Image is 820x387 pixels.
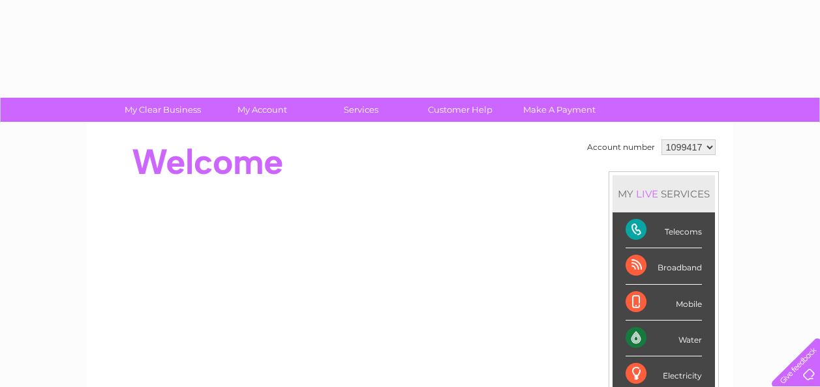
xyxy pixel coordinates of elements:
a: Make A Payment [506,98,613,122]
a: Customer Help [406,98,514,122]
a: My Account [208,98,316,122]
div: Broadband [626,248,702,284]
div: Water [626,321,702,356]
div: Mobile [626,285,702,321]
a: My Clear Business [109,98,217,122]
div: MY SERVICES [613,175,715,212]
a: Services [307,98,415,122]
div: Telecoms [626,212,702,248]
td: Account number [584,136,658,158]
div: LIVE [633,188,661,200]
